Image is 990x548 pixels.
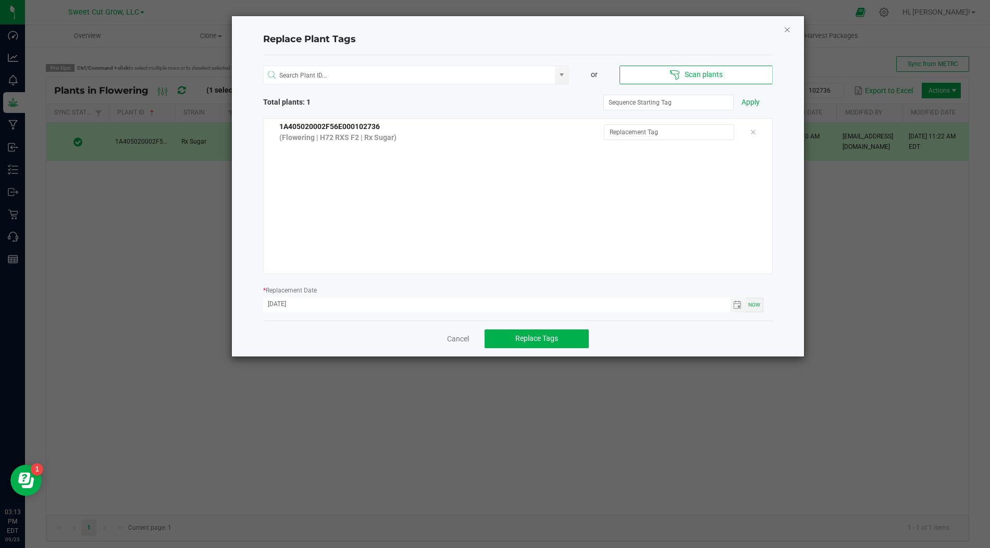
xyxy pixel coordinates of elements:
[515,334,558,342] span: Replace Tags
[620,66,772,84] button: Scan plants
[10,465,42,496] iframe: Resource center
[741,98,760,106] a: Apply
[604,125,734,139] input: Replacement Tag
[263,286,317,295] label: Replacement Date
[279,132,589,143] p: (Flowering | H72 RXS F2 | Rx Sugar)
[264,66,555,85] input: NO DATA FOUND
[447,334,469,344] a: Cancel
[263,97,603,108] span: Total plants: 1
[784,23,791,35] button: Close
[279,122,380,131] span: 1A405020002F56E000102736
[748,302,760,308] span: Now
[731,298,746,312] span: Toggle calendar
[742,126,764,138] div: Remove tag
[263,33,773,46] h4: Replace Plant Tags
[485,329,589,348] button: Replace Tags
[604,95,733,110] input: Sequence Starting Tag
[263,298,731,311] input: Date
[568,69,620,80] div: or
[31,463,43,476] iframe: Resource center unread badge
